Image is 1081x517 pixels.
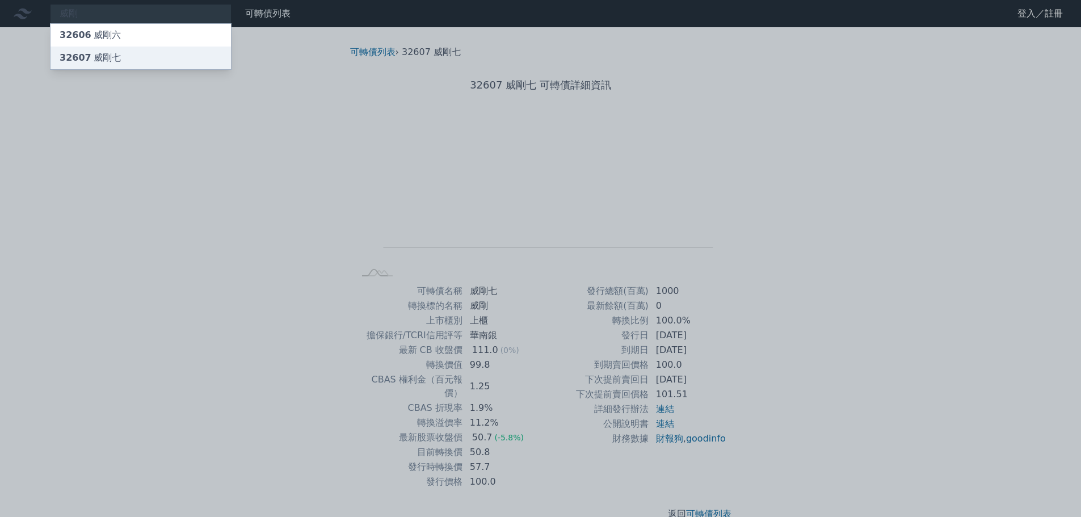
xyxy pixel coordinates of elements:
span: 32606 [60,30,91,40]
iframe: Chat Widget [1024,463,1081,517]
a: 32606威剛六 [51,24,231,47]
div: 聊天小工具 [1024,463,1081,517]
a: 32607威剛七 [51,47,231,69]
div: 威剛七 [60,51,121,65]
div: 威剛六 [60,28,121,42]
span: 32607 [60,52,91,63]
